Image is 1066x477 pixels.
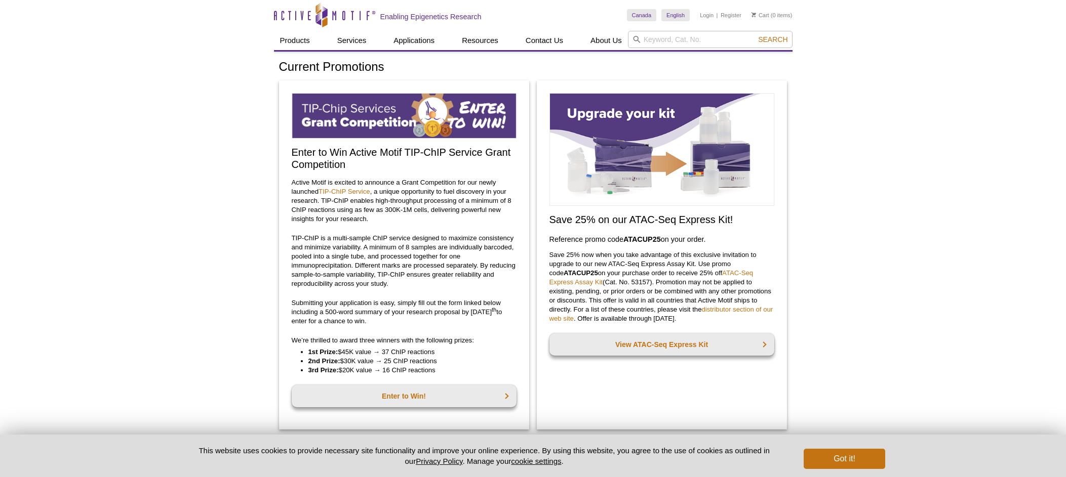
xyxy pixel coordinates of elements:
img: Your Cart [752,12,756,17]
p: We’re thrilled to award three winners with the following prizes: [292,336,517,345]
li: $20K value → 16 ChIP reactions [308,366,506,375]
a: Services [331,31,373,50]
strong: ATACUP25 [564,269,598,277]
h2: Save 25% on our ATAC-Seq Express Kit! [549,213,774,226]
strong: 1st Prize: [308,348,338,356]
a: About Us [584,31,628,50]
img: Save on ATAC-Seq Express Assay Kit [549,93,774,206]
a: Privacy Policy [416,457,462,465]
a: View ATAC-Seq Express Kit [549,333,774,356]
img: TIP-ChIP Service Grant Competition [292,93,517,139]
p: Submitting your application is easy, simply fill out the form linked below including a 500-word s... [292,298,517,326]
a: Products [274,31,316,50]
h3: Reference promo code on your order. [549,233,774,245]
strong: ATACUP25 [623,235,661,243]
sup: th [492,306,496,312]
a: Login [700,12,714,19]
a: Resources [456,31,504,50]
a: Contact Us [520,31,569,50]
li: | [717,9,718,21]
a: English [661,9,690,21]
h2: Enter to Win Active Motif TIP-ChIP Service Grant Competition [292,146,517,170]
button: Search [755,35,791,44]
a: TIP-ChIP Service [319,188,370,195]
li: $45K value → 37 ChIP reactions [308,348,506,357]
button: Got it! [804,449,885,469]
li: (0 items) [752,9,793,21]
a: Cart [752,12,769,19]
a: Canada [627,9,657,21]
span: Search [758,35,787,44]
a: Enter to Win! [292,385,517,407]
p: Active Motif is excited to announce a Grant Competition for our newly launched , a unique opportu... [292,178,517,224]
p: Save 25% now when you take advantage of this exclusive invitation to upgrade to our new ATAC-Seq ... [549,250,774,323]
a: Applications [387,31,441,50]
input: Keyword, Cat. No. [628,31,793,48]
p: TIP-ChIP is a multi-sample ChIP service designed to maximize consistency and minimize variability... [292,234,517,288]
li: $30K value → 25 ChIP reactions [308,357,506,366]
h1: Current Promotions [279,60,787,75]
a: Register [721,12,741,19]
h2: Enabling Epigenetics Research [380,12,482,21]
strong: 2nd Prize: [308,357,340,365]
strong: 3rd Prize: [308,366,339,374]
p: This website uses cookies to provide necessary site functionality and improve your online experie... [181,445,787,466]
button: cookie settings [511,457,561,465]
